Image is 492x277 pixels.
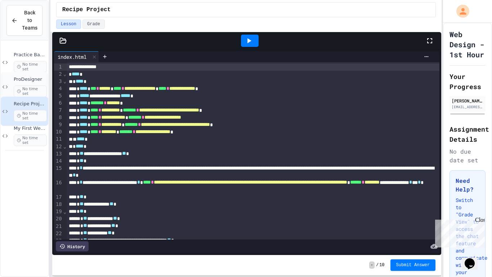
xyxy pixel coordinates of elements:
span: No time set [14,110,47,122]
span: No time set [14,135,47,146]
iframe: chat widget [432,217,485,247]
span: Fold line [63,144,67,149]
button: Lesson [56,19,81,29]
span: No time set [14,61,47,72]
span: Fold line [63,209,67,215]
iframe: chat widget [462,248,485,270]
div: 9 [54,121,63,128]
button: Submit Answer [390,259,436,271]
div: 18 [54,201,63,208]
div: 1 [54,63,63,71]
div: 17 [54,194,63,201]
button: Back to Teams [6,5,43,36]
span: Recipe Project [62,5,111,14]
div: 11 [54,136,63,143]
span: / [376,262,379,268]
div: 8 [54,114,63,121]
div: 6 [54,100,63,107]
span: Fold line [63,78,67,84]
h2: Your Progress [449,71,486,92]
div: 5 [54,92,63,100]
span: Practice Basic CSS [14,52,47,58]
div: 2 [54,71,63,78]
div: 12 [54,143,63,150]
div: 23 [54,237,63,245]
span: 10 [379,262,384,268]
div: 19 [54,208,63,215]
div: 21 [54,223,63,230]
h1: Web Design - 1st Hour [449,29,486,60]
div: 14 [54,158,63,165]
div: 4 [54,85,63,92]
div: 20 [54,215,63,223]
div: [EMAIL_ADDRESS][DOMAIN_NAME] [452,104,483,110]
span: Recipe Project [14,101,47,107]
div: 13 [54,150,63,158]
div: History [56,241,89,251]
span: No time set [14,85,47,97]
h3: Need Help? [456,176,479,194]
h2: Assignment Details [449,124,486,144]
div: index.html [54,53,90,61]
button: Grade [82,19,105,29]
div: No due date set [449,147,486,164]
span: Fold line [63,71,67,77]
span: My First Website [14,126,47,132]
div: index.html [54,51,99,62]
div: [PERSON_NAME] [452,97,483,104]
div: 16 [54,179,63,194]
div: Chat with us now!Close [3,3,50,46]
span: Back to Teams [22,9,37,32]
div: My Account [449,3,471,19]
div: 3 [54,78,63,85]
div: 10 [54,128,63,136]
div: 22 [54,230,63,237]
div: 7 [54,107,63,114]
span: ProDesigner [14,76,47,83]
span: Submit Answer [396,262,430,268]
span: - [369,261,375,269]
div: 15 [54,165,63,179]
